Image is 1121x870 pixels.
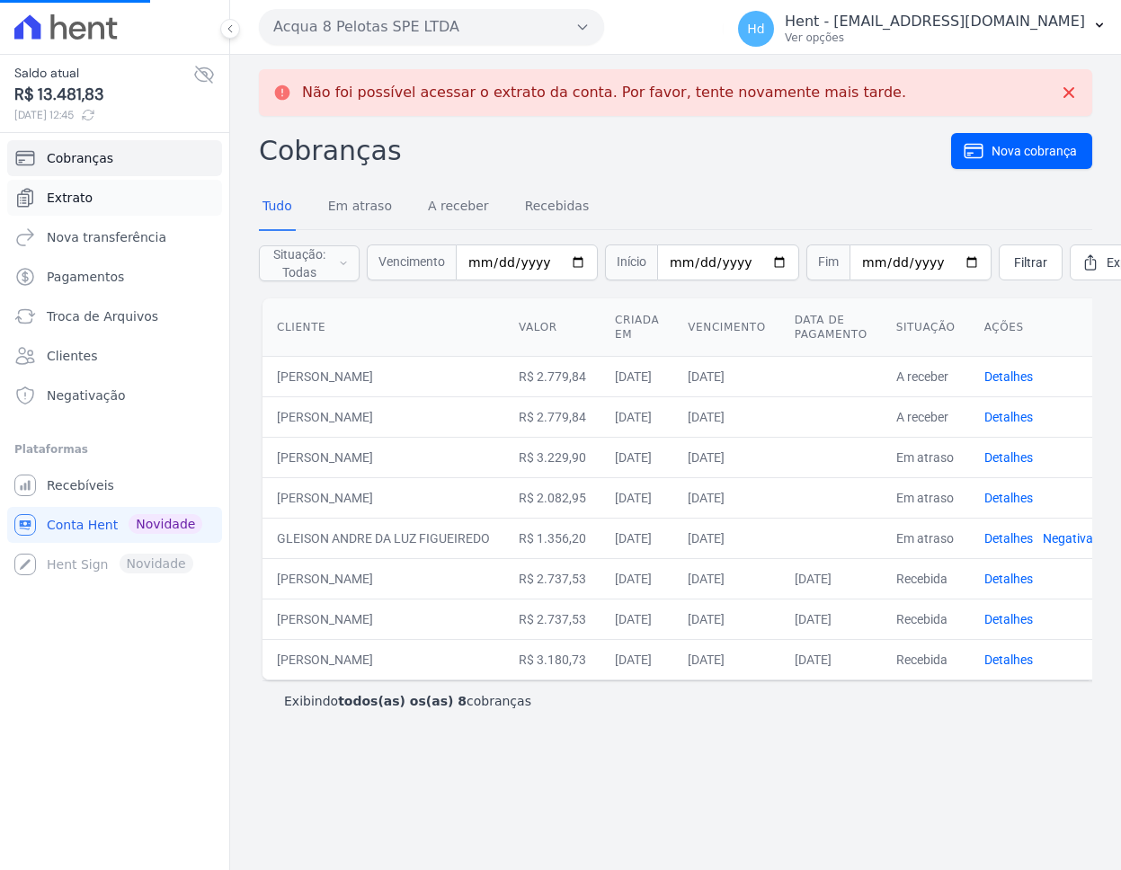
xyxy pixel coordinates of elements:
[882,437,970,477] td: Em atraso
[673,356,779,396] td: [DATE]
[785,13,1085,31] p: Hent - [EMAIL_ADDRESS][DOMAIN_NAME]
[601,639,673,679] td: [DATE]
[601,396,673,437] td: [DATE]
[14,140,215,582] nav: Sidebar
[780,558,882,599] td: [DATE]
[882,599,970,639] td: Recebida
[806,244,850,280] span: Fim
[262,437,504,477] td: [PERSON_NAME]
[504,477,601,518] td: R$ 2.082,95
[7,298,222,334] a: Troca de Arquivos
[951,133,1092,169] a: Nova cobrança
[338,694,467,708] b: todos(as) os(as) 8
[780,639,882,679] td: [DATE]
[724,4,1121,54] button: Hd Hent - [EMAIL_ADDRESS][DOMAIN_NAME] Ver opções
[47,347,97,365] span: Clientes
[262,518,504,558] td: GLEISON ANDRE DA LUZ FIGUEIREDO
[673,518,779,558] td: [DATE]
[259,184,296,231] a: Tudo
[262,477,504,518] td: [PERSON_NAME]
[882,558,970,599] td: Recebida
[47,516,118,534] span: Conta Hent
[7,467,222,503] a: Recebíveis
[47,189,93,207] span: Extrato
[271,245,328,281] span: Situação: Todas
[673,558,779,599] td: [DATE]
[785,31,1085,45] p: Ver opções
[47,386,126,404] span: Negativação
[7,219,222,255] a: Nova transferência
[14,83,193,107] span: R$ 13.481,83
[882,518,970,558] td: Em atraso
[1014,253,1047,271] span: Filtrar
[129,514,202,534] span: Novidade
[504,298,601,357] th: Valor
[262,558,504,599] td: [PERSON_NAME]
[882,298,970,357] th: Situação
[504,437,601,477] td: R$ 3.229,90
[262,298,504,357] th: Cliente
[7,259,222,295] a: Pagamentos
[1043,531,1098,546] a: Negativar
[780,298,882,357] th: Data de pagamento
[47,149,113,167] span: Cobranças
[7,140,222,176] a: Cobranças
[601,437,673,477] td: [DATE]
[262,599,504,639] td: [PERSON_NAME]
[7,377,222,413] a: Negativação
[262,356,504,396] td: [PERSON_NAME]
[284,692,531,710] p: Exibindo cobranças
[673,298,779,357] th: Vencimento
[747,22,764,35] span: Hd
[259,9,604,45] button: Acqua 8 Pelotas SPE LTDA
[992,142,1077,160] span: Nova cobrança
[984,410,1033,424] a: Detalhes
[673,396,779,437] td: [DATE]
[673,639,779,679] td: [DATE]
[984,450,1033,465] a: Detalhes
[780,599,882,639] td: [DATE]
[504,356,601,396] td: R$ 2.779,84
[999,244,1063,280] a: Filtrar
[984,369,1033,384] a: Detalhes
[47,476,114,494] span: Recebíveis
[673,477,779,518] td: [DATE]
[7,338,222,374] a: Clientes
[14,439,215,460] div: Plataformas
[601,356,673,396] td: [DATE]
[325,184,396,231] a: Em atraso
[601,477,673,518] td: [DATE]
[504,518,601,558] td: R$ 1.356,20
[7,507,222,543] a: Conta Hent Novidade
[7,180,222,216] a: Extrato
[424,184,493,231] a: A receber
[14,64,193,83] span: Saldo atual
[984,491,1033,505] a: Detalhes
[262,639,504,679] td: [PERSON_NAME]
[882,356,970,396] td: A receber
[367,244,456,280] span: Vencimento
[970,298,1112,357] th: Ações
[259,245,360,281] button: Situação: Todas
[47,307,158,325] span: Troca de Arquivos
[605,244,657,280] span: Início
[259,130,951,171] h2: Cobranças
[504,599,601,639] td: R$ 2.737,53
[504,396,601,437] td: R$ 2.779,84
[601,518,673,558] td: [DATE]
[262,396,504,437] td: [PERSON_NAME]
[984,652,1033,667] a: Detalhes
[984,612,1033,626] a: Detalhes
[601,298,673,357] th: Criada em
[47,228,166,246] span: Nova transferência
[601,599,673,639] td: [DATE]
[302,84,906,102] p: Não foi possível acessar o extrato da conta. Por favor, tente novamente mais tarde.
[882,396,970,437] td: A receber
[984,572,1033,586] a: Detalhes
[14,107,193,123] span: [DATE] 12:45
[984,531,1033,546] a: Detalhes
[47,268,124,286] span: Pagamentos
[882,477,970,518] td: Em atraso
[504,558,601,599] td: R$ 2.737,53
[882,639,970,679] td: Recebida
